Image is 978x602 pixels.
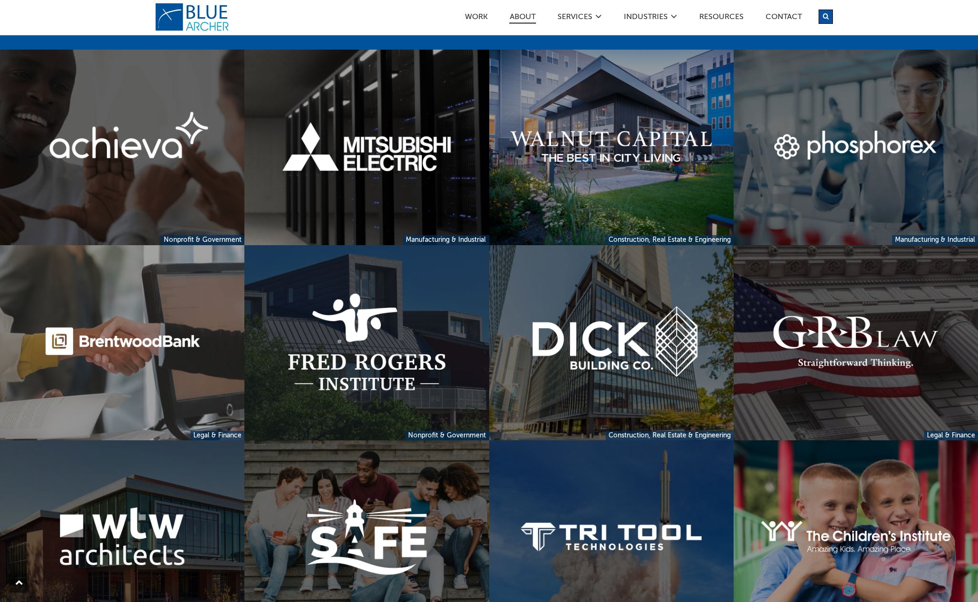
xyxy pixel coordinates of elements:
[190,431,244,441] a: Legal & Finance
[464,13,488,23] a: Work
[606,431,734,441] a: Construction, Real Estate & Engineering
[606,235,734,245] a: Construction, Real Estate & Engineering
[161,235,244,245] a: Nonprofit & Government
[699,13,744,23] a: Resources
[924,431,978,441] a: Legal & Finance
[623,13,668,23] a: Industries
[403,235,489,245] a: Manufacturing & Industrial
[405,431,489,441] a: Nonprofit & Government
[892,235,978,245] a: Manufacturing & Industrial
[765,13,802,23] a: Contact
[155,3,231,31] a: logo
[509,13,536,24] a: ABOUT
[557,13,593,23] a: SERVICES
